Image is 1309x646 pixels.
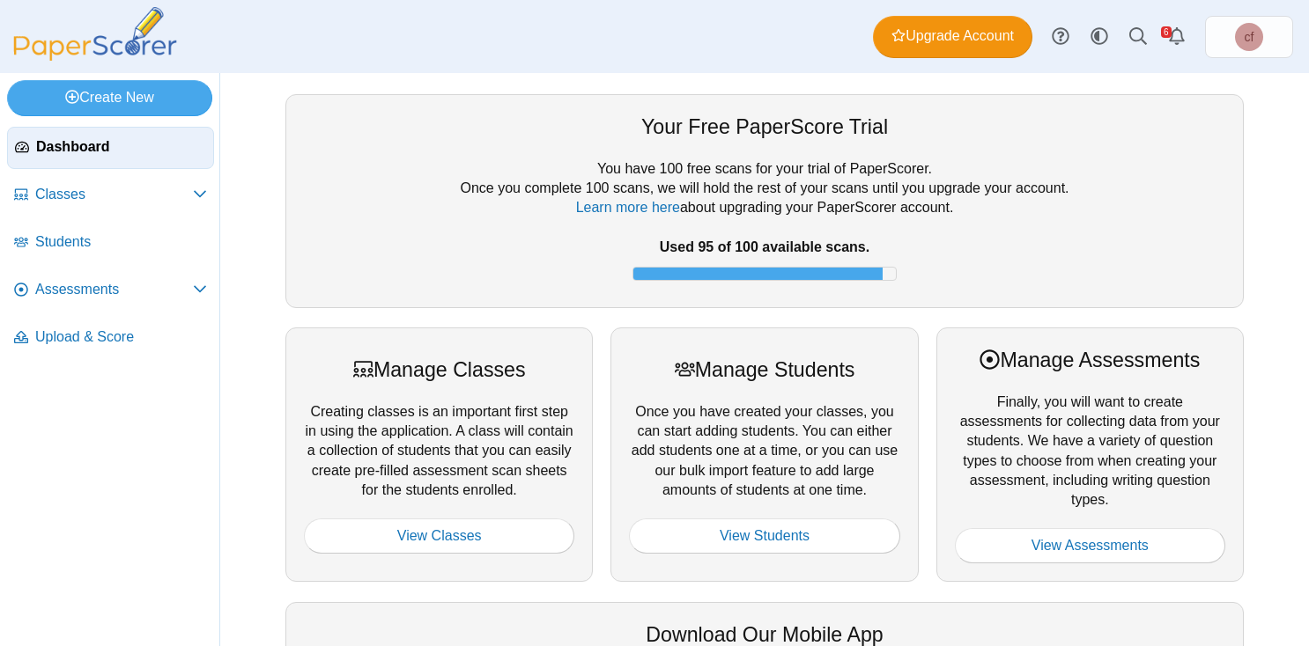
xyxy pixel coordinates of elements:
[7,80,212,115] a: Create New
[304,518,574,554] a: View Classes
[955,346,1225,374] div: Manage Assessments
[629,356,899,384] div: Manage Students
[35,232,207,252] span: Students
[7,127,214,169] a: Dashboard
[304,159,1225,290] div: You have 100 free scans for your trial of PaperScorer. Once you complete 100 scans, we will hold ...
[285,327,593,582] div: Creating classes is an important first step in using the application. A class will contain a coll...
[891,26,1014,46] span: Upgrade Account
[304,113,1225,141] div: Your Free PaperScore Trial
[7,174,214,217] a: Classes
[610,327,918,582] div: Once you have created your classes, you can start adding students. You can either add students on...
[35,280,193,299] span: Assessments
[35,327,207,347] span: Upload & Score
[873,16,1032,58] a: Upgrade Account
[936,327,1244,582] div: Finally, you will want to create assessments for collecting data from your students. We have a va...
[629,518,899,554] a: View Students
[1157,18,1196,56] a: Alerts
[7,317,214,359] a: Upload & Score
[1235,23,1263,51] span: chrystal fanelli
[7,222,214,264] a: Students
[7,48,183,63] a: PaperScorer
[1205,16,1293,58] a: chrystal fanelli
[955,528,1225,563] a: View Assessments
[304,356,574,384] div: Manage Classes
[660,239,869,254] b: Used 95 of 100 available scans.
[7,7,183,61] img: PaperScorer
[35,185,193,204] span: Classes
[1245,31,1254,43] span: chrystal fanelli
[576,200,680,215] a: Learn more here
[36,137,206,157] span: Dashboard
[7,269,214,312] a: Assessments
